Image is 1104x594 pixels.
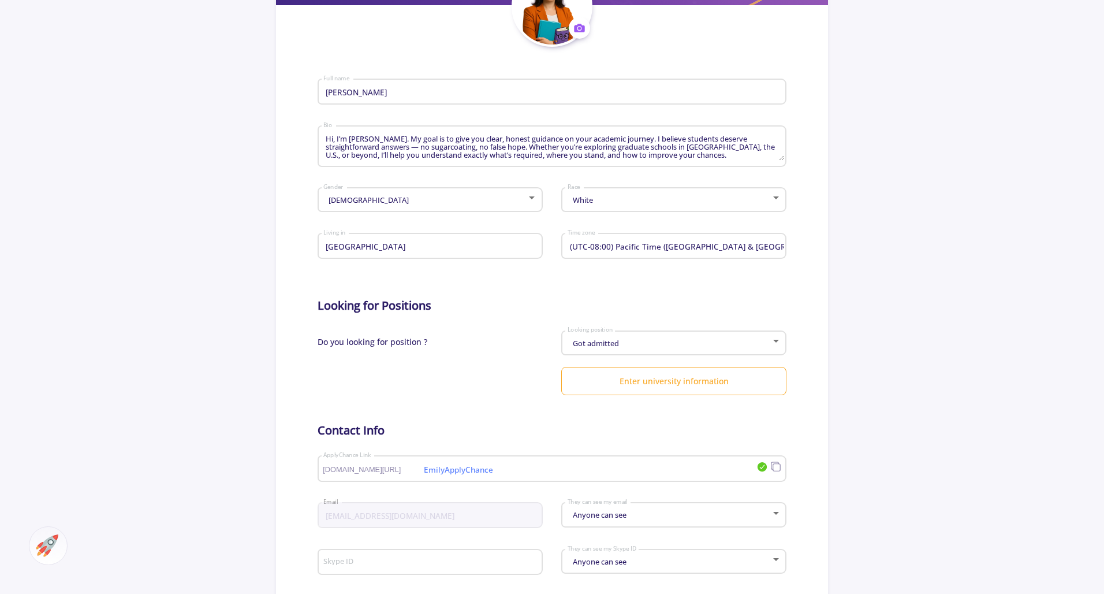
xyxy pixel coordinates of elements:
span: [DOMAIN_NAME][URL] [323,466,423,474]
span: Anyone can see [570,556,626,567]
span: White [570,195,593,205]
img: ac-market [36,534,58,557]
span: Do you looking for position ? [318,326,427,367]
span: [DEMOGRAPHIC_DATA] [326,195,409,205]
h5: Contact Info [318,424,787,437]
span: Anyone can see [570,510,626,520]
h5: Looking for Positions [318,299,787,313]
span: Got admitted [570,338,619,348]
button: Enter university information [561,367,786,395]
